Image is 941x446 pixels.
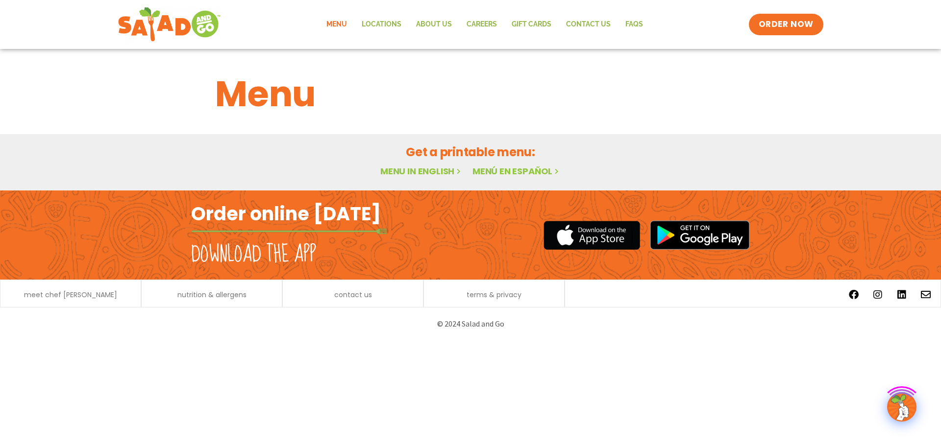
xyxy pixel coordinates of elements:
a: nutrition & allergens [177,291,247,298]
a: About Us [409,13,459,36]
img: fork [191,229,387,234]
a: contact us [334,291,372,298]
a: Menu [319,13,354,36]
img: new-SAG-logo-768×292 [118,5,221,44]
h2: Order online [DATE] [191,202,381,226]
a: terms & privacy [467,291,521,298]
nav: Menu [319,13,650,36]
h1: Menu [215,68,726,120]
img: appstore [544,219,640,251]
p: © 2024 Salad and Go [196,317,745,330]
span: ORDER NOW [759,19,814,30]
a: meet chef [PERSON_NAME] [24,291,117,298]
a: Menú en español [472,165,561,177]
h2: Get a printable menu: [215,143,726,161]
img: google_play [650,220,750,250]
a: Careers [459,13,504,36]
a: GIFT CARDS [504,13,559,36]
a: ORDER NOW [749,14,823,35]
h2: Download the app [191,241,316,268]
a: FAQs [618,13,650,36]
a: Menu in English [380,165,463,177]
a: Locations [354,13,409,36]
a: Contact Us [559,13,618,36]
